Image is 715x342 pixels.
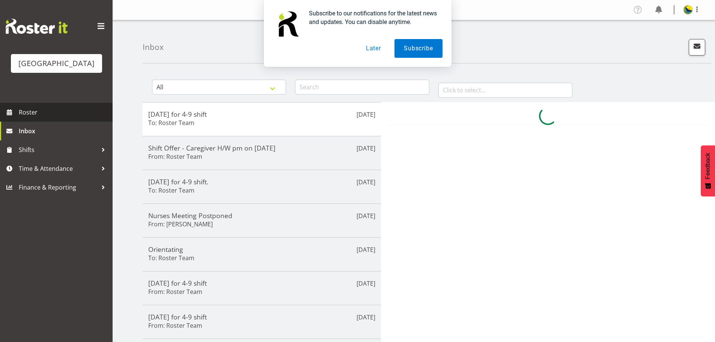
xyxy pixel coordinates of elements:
button: Feedback - Show survey [701,145,715,196]
span: Roster [19,107,109,118]
p: [DATE] [357,178,375,187]
button: Subscribe [394,39,442,58]
h5: [DATE] for 4-9 shift [148,313,375,321]
span: Time & Attendance [19,163,98,174]
h5: Nurses Meeting Postponed [148,211,375,220]
img: notification icon [273,9,303,39]
h5: Orientating [148,245,375,253]
p: [DATE] [357,144,375,153]
input: Click to select... [438,83,572,98]
div: Subscribe to our notifications for the latest news and updates. You can disable anytime. [303,9,443,26]
h5: [DATE] for 4-9 shift. [148,178,375,186]
input: Search [295,80,429,95]
span: Inbox [19,125,109,137]
span: Feedback [704,153,711,179]
span: Finance & Reporting [19,182,98,193]
h6: From: Roster Team [148,322,202,329]
button: Later [357,39,390,58]
p: [DATE] [357,313,375,322]
p: [DATE] [357,279,375,288]
h5: [DATE] for 4-9 shift [148,110,375,118]
h6: From: Roster Team [148,153,202,160]
h6: To: Roster Team [148,119,194,127]
h6: To: Roster Team [148,254,194,262]
h6: From: Roster Team [148,288,202,295]
h5: [DATE] for 4-9 shift [148,279,375,287]
span: Shifts [19,144,98,155]
p: [DATE] [357,211,375,220]
h6: To: Roster Team [148,187,194,194]
h5: Shift Offer - Caregiver H/W pm on [DATE] [148,144,375,152]
h6: From: [PERSON_NAME] [148,220,213,228]
p: [DATE] [357,110,375,119]
p: [DATE] [357,245,375,254]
